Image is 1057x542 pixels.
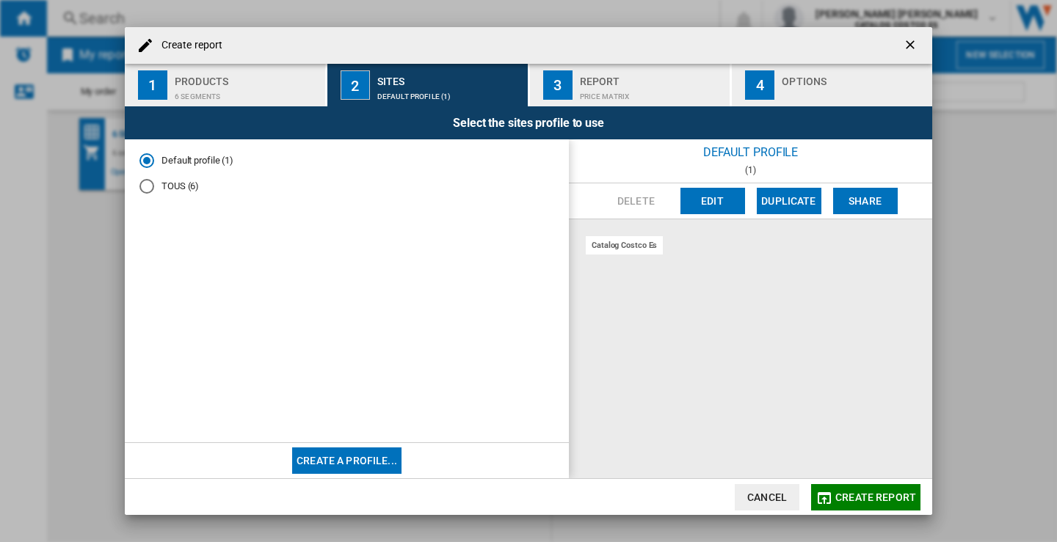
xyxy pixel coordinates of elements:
button: 2 Sites Default profile (1) [327,64,529,106]
ng-md-icon: getI18NText('BUTTONS.CLOSE_DIALOG') [903,37,920,55]
md-radio-button: Default profile (1) [139,154,554,168]
button: Edit [680,188,745,214]
div: catalog costco es [586,236,663,254]
button: Delete [604,188,669,214]
h4: Create report [154,38,222,53]
button: Share [833,188,898,214]
div: Sites [377,70,522,85]
div: Select the sites profile to use [125,106,932,139]
div: 2 [341,70,370,100]
div: (1) [569,165,932,175]
div: Report [580,70,724,85]
div: Default profile (1) [377,85,522,100]
div: 4 [745,70,774,100]
div: 6 segments [175,85,319,100]
button: 3 Report Price Matrix [530,64,732,106]
button: Cancel [735,484,799,510]
div: 3 [543,70,573,100]
span: Create report [835,491,916,503]
button: Create a profile... [292,447,402,474]
div: Default profile [569,139,932,165]
div: Options [782,70,926,85]
button: getI18NText('BUTTONS.CLOSE_DIALOG') [897,31,926,60]
md-radio-button: TOUS (6) [139,180,554,194]
button: Create report [811,484,920,510]
button: 4 Options [732,64,932,106]
div: Price Matrix [580,85,724,100]
div: 1 [138,70,167,100]
div: Products [175,70,319,85]
button: 1 Products 6 segments [125,64,327,106]
button: Duplicate [757,188,821,214]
